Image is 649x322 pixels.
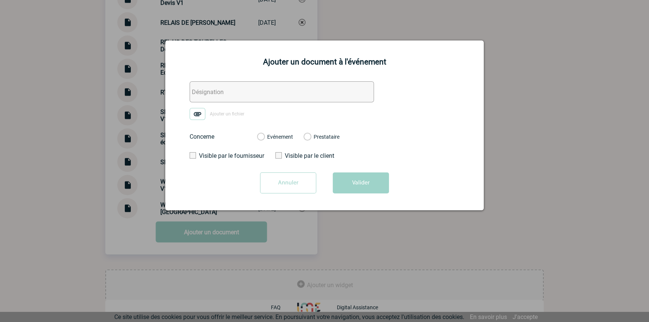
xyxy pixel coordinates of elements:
[190,152,259,159] label: Visible par le fournisseur
[275,152,345,159] label: Visible par le client
[190,81,374,102] input: Désignation
[304,134,311,141] label: Prestataire
[210,111,244,117] span: Ajouter un fichier
[190,133,250,140] label: Concerne
[175,57,474,66] h2: Ajouter un document à l'événement
[333,172,389,193] button: Valider
[260,172,316,193] input: Annuler
[257,134,264,141] label: Evénement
